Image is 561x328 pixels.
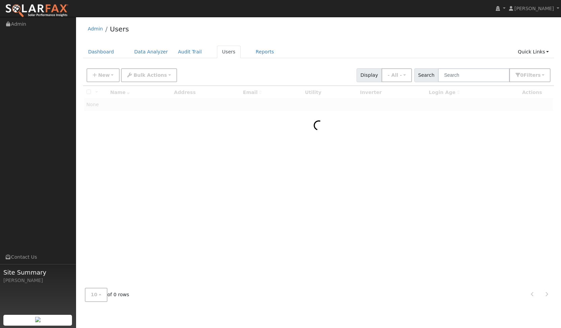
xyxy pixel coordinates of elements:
[3,277,72,284] div: [PERSON_NAME]
[121,68,177,82] button: Bulk Actions
[85,288,129,302] span: of 0 rows
[87,68,120,82] button: New
[3,268,72,277] span: Site Summary
[129,46,173,58] a: Data Analyzer
[438,68,510,82] input: Search
[5,4,69,18] img: SolarFax
[514,6,554,11] span: [PERSON_NAME]
[91,292,98,297] span: 10
[35,317,41,322] img: retrieve
[133,72,167,78] span: Bulk Actions
[110,25,129,33] a: Users
[98,72,109,78] span: New
[523,72,541,78] span: Filter
[357,68,382,82] span: Display
[538,72,540,78] span: s
[414,68,438,82] span: Search
[513,46,554,58] a: Quick Links
[173,46,207,58] a: Audit Trail
[83,46,119,58] a: Dashboard
[251,46,279,58] a: Reports
[85,288,107,302] button: 10
[88,26,103,31] a: Admin
[382,68,412,82] button: - All -
[217,46,241,58] a: Users
[509,68,551,82] button: 0Filters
